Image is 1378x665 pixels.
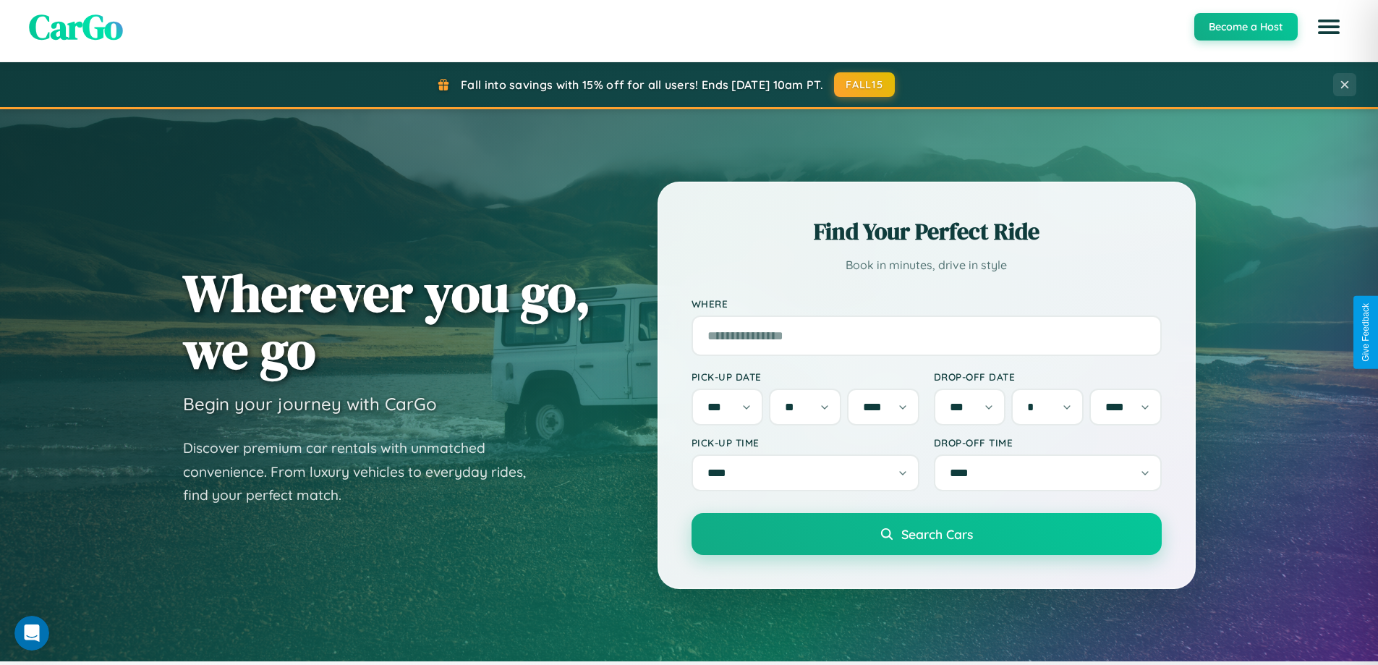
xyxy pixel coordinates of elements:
span: CarGo [29,3,123,51]
div: Give Feedback [1361,303,1371,362]
button: Open menu [1309,7,1349,47]
h3: Begin your journey with CarGo [183,393,437,415]
iframe: Intercom live chat [14,616,49,651]
label: Drop-off Date [934,370,1162,383]
p: Book in minutes, drive in style [692,255,1162,276]
label: Pick-up Date [692,370,919,383]
button: Search Cars [692,513,1162,555]
label: Where [692,297,1162,310]
h1: Wherever you go, we go [183,264,591,378]
button: Become a Host [1194,13,1298,41]
button: FALL15 [834,72,895,97]
span: Fall into savings with 15% off for all users! Ends [DATE] 10am PT. [461,77,823,92]
label: Drop-off Time [934,436,1162,449]
span: Search Cars [901,526,973,542]
label: Pick-up Time [692,436,919,449]
p: Discover premium car rentals with unmatched convenience. From luxury vehicles to everyday rides, ... [183,436,545,507]
h2: Find Your Perfect Ride [692,216,1162,247]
